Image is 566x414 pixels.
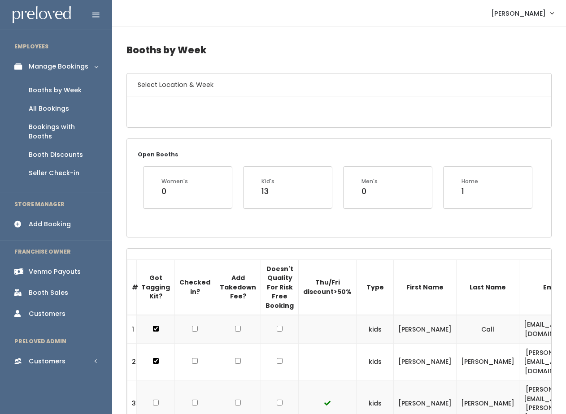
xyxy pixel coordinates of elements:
span: [PERSON_NAME] [491,9,546,18]
h4: Booths by Week [126,38,552,62]
div: Men's [361,177,378,185]
img: preloved logo [13,6,71,24]
div: 13 [261,185,274,197]
div: Customers [29,357,65,366]
div: Booth Discounts [29,150,83,160]
td: [PERSON_NAME] [394,343,457,380]
th: Add Takedown Fee? [215,259,261,315]
div: Kid's [261,177,274,185]
div: Bookings with Booths [29,122,98,141]
th: Thu/Fri discount>50% [299,259,357,315]
div: Manage Bookings [29,62,88,71]
div: 1 [462,185,478,197]
td: kids [357,343,394,380]
div: Home [462,177,478,185]
div: All Bookings [29,104,69,113]
td: [PERSON_NAME] [457,343,519,380]
a: [PERSON_NAME] [482,4,562,23]
td: 2 [127,343,137,380]
th: Last Name [457,259,519,315]
th: Doesn't Quality For Risk Free Booking [261,259,299,315]
th: Got Tagging Kit? [137,259,175,315]
h6: Select Location & Week [127,73,551,96]
div: Add Booking [29,220,71,229]
div: Women's [161,177,188,185]
th: Type [357,259,394,315]
th: Checked in? [175,259,215,315]
div: Customers [29,309,65,319]
td: 1 [127,315,137,343]
div: 0 [361,185,378,197]
td: kids [357,315,394,343]
div: Seller Check-in [29,168,79,178]
td: [PERSON_NAME] [394,315,457,343]
th: # [127,259,137,315]
div: 0 [161,185,188,197]
small: Open Booths [138,151,178,158]
th: First Name [394,259,457,315]
td: Call [457,315,519,343]
div: Booth Sales [29,288,68,298]
div: Venmo Payouts [29,267,81,276]
div: Booths by Week [29,86,82,95]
